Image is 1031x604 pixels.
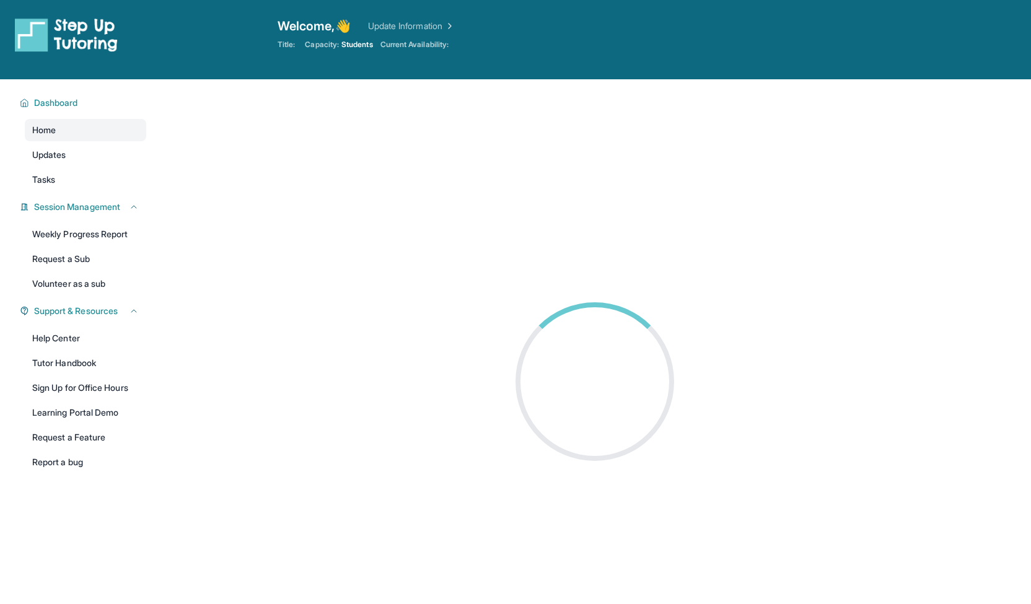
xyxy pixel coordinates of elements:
span: Updates [32,149,66,161]
img: Chevron Right [442,20,455,32]
span: Tasks [32,173,55,186]
a: Request a Feature [25,426,146,449]
a: Request a Sub [25,248,146,270]
button: Dashboard [29,97,139,109]
span: Support & Resources [34,305,118,317]
a: Report a bug [25,451,146,473]
a: Tasks [25,169,146,191]
span: Capacity: [305,40,339,50]
span: Current Availability: [380,40,449,50]
a: Volunteer as a sub [25,273,146,295]
button: Session Management [29,201,139,213]
a: Weekly Progress Report [25,223,146,245]
a: Sign Up for Office Hours [25,377,146,399]
button: Support & Resources [29,305,139,317]
span: Session Management [34,201,120,213]
span: Welcome, 👋 [278,17,351,35]
span: Dashboard [34,97,78,109]
a: Home [25,119,146,141]
img: logo [15,17,118,52]
span: Students [341,40,373,50]
a: Tutor Handbook [25,352,146,374]
a: Update Information [368,20,455,32]
a: Updates [25,144,146,166]
span: Home [32,124,56,136]
a: Help Center [25,327,146,349]
span: Title: [278,40,295,50]
a: Learning Portal Demo [25,401,146,424]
